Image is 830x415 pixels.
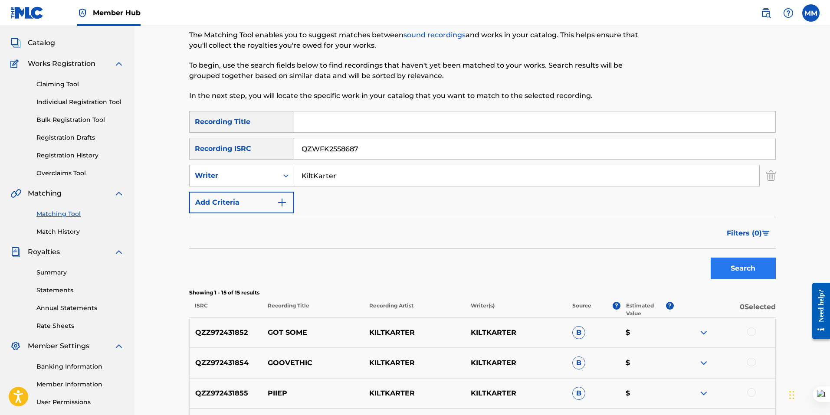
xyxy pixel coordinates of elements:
div: Drag [789,382,794,408]
img: Works Registration [10,59,22,69]
p: KILTKARTER [465,327,567,338]
span: B [572,387,585,400]
img: expand [699,327,709,338]
a: CatalogCatalog [10,38,55,48]
span: B [572,356,585,369]
img: expand [114,247,124,257]
p: 0 Selected [674,302,775,317]
img: Catalog [10,38,21,48]
p: QZZ972431855 [190,388,262,399]
div: Writer [195,170,273,181]
div: Help [780,4,797,22]
img: search [761,8,771,18]
p: PIIEP [262,388,364,399]
a: Bulk Registration Tool [36,115,124,124]
p: Estimated Value [626,302,666,317]
a: Banking Information [36,362,124,371]
span: Filters ( 0 ) [727,228,762,239]
a: Registration Drafts [36,133,124,142]
form: Search Form [189,111,776,284]
img: Member Settings [10,341,21,351]
p: QZZ972431854 [190,358,262,368]
button: Search [711,258,776,279]
a: Overclaims Tool [36,169,124,178]
p: KILTKARTER [364,358,465,368]
img: expand [114,59,124,69]
p: Recording Title [262,302,363,317]
img: MLC Logo [10,7,44,19]
p: KILTKARTER [465,388,567,399]
span: Works Registration [28,59,95,69]
img: expand [114,188,124,199]
p: The Matching Tool enables you to suggest matches between and works in your catalog. This helps en... [189,30,641,51]
div: User Menu [802,4,820,22]
p: Source [572,302,591,317]
img: filter [762,231,770,236]
span: ? [613,302,620,310]
a: Member Information [36,380,124,389]
p: KILTKARTER [364,388,465,399]
a: Registration History [36,151,124,160]
a: User Permissions [36,398,124,407]
p: Writer(s) [465,302,567,317]
p: GOT SOME [262,327,364,338]
img: Matching [10,188,21,199]
a: Summary [36,268,124,277]
p: KILTKARTER [364,327,465,338]
iframe: Chat Widget [787,373,830,415]
img: Top Rightsholder [77,8,88,18]
p: $ [620,388,674,399]
button: Add Criteria [189,192,294,213]
iframe: Resource Center [806,276,830,346]
span: ? [666,302,674,310]
p: In the next step, you will locate the specific work in your catalog that you want to match to the... [189,91,641,101]
span: Matching [28,188,62,199]
img: help [783,8,794,18]
img: Delete Criterion [766,165,776,186]
button: Filters (0) [722,222,776,244]
a: SummarySummary [10,17,63,27]
a: Match History [36,227,124,236]
p: $ [620,358,674,368]
img: Royalties [10,247,21,257]
p: $ [620,327,674,338]
a: Statements [36,286,124,295]
p: QZZ972431852 [190,327,262,338]
a: Claiming Tool [36,80,124,89]
img: expand [699,358,709,368]
span: Catalog [28,38,55,48]
p: Showing 1 - 15 of 15 results [189,289,776,297]
p: GOOVETHIC [262,358,364,368]
p: KILTKARTER [465,358,567,368]
a: Annual Statements [36,304,124,313]
p: To begin, use the search fields below to find recordings that haven't yet been matched to your wo... [189,60,641,81]
img: 9d2ae6d4665cec9f34b9.svg [277,197,287,208]
span: B [572,326,585,339]
a: Matching Tool [36,209,124,219]
a: Rate Sheets [36,321,124,330]
span: Member Settings [28,341,89,351]
a: Public Search [757,4,774,22]
a: sound recordings [404,31,466,39]
p: Recording Artist [364,302,465,317]
span: Royalties [28,247,60,257]
img: expand [114,341,124,351]
a: Individual Registration Tool [36,98,124,107]
img: expand [699,388,709,399]
p: ISRC [189,302,262,317]
span: Member Hub [93,8,141,18]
